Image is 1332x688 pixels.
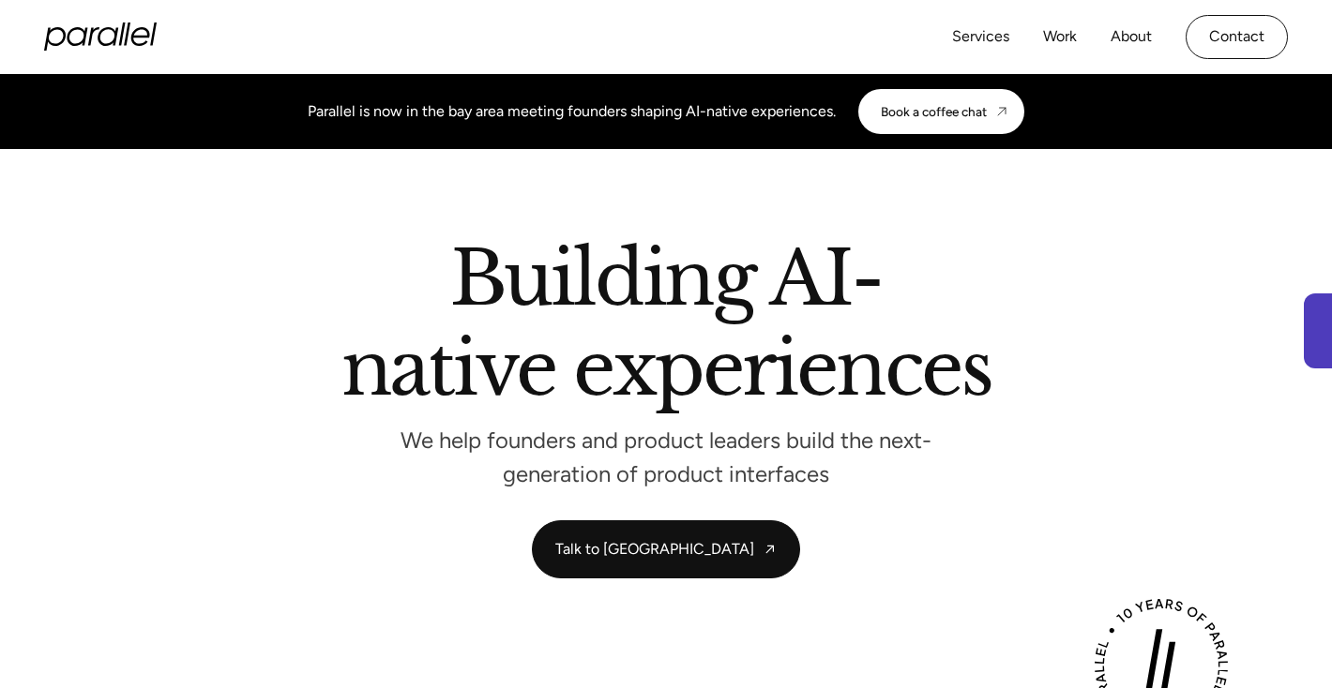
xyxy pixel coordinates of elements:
div: Parallel is now in the bay area meeting founders shaping AI-native experiences. [308,100,836,123]
a: Services [952,23,1009,51]
img: CTA arrow image [994,104,1009,119]
a: About [1111,23,1152,51]
a: home [44,22,157,51]
a: Contact [1186,15,1288,59]
div: Book a coffee chat [881,104,987,119]
h2: Building AI-native experiences [131,243,1201,413]
a: Book a coffee chat [858,89,1024,134]
p: We help founders and product leaders build the next-generation of product interfaces [385,433,947,483]
a: Work [1043,23,1077,51]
